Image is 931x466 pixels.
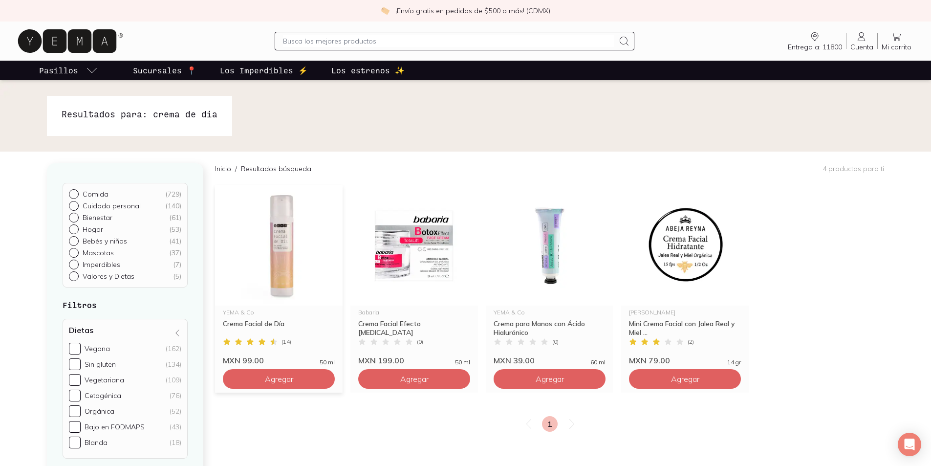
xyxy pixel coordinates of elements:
span: Entrega a: 11800 [788,43,842,51]
div: Blanda [85,438,108,447]
span: Mi carrito [882,43,911,51]
a: Los estrenos ✨ [329,61,407,80]
p: Bebés y niños [83,237,127,245]
div: ( 41 ) [169,237,181,245]
span: Agregar [671,374,699,384]
div: Bajo en FODMAPS [85,422,145,431]
div: (162) [166,344,181,353]
span: MXN 199.00 [358,355,404,365]
input: Cetogénica(76) [69,390,81,401]
p: Imperdibles [83,260,120,269]
span: 14 gr [727,359,741,365]
div: ( 729 ) [165,190,181,199]
div: [PERSON_NAME] [629,310,741,315]
span: ( 14 ) [281,339,291,345]
p: Hogar [83,225,103,234]
span: ( 0 ) [552,339,559,345]
button: Agregar [629,369,741,389]
p: 4 productos para ti [823,164,884,173]
div: Orgánica [85,407,114,416]
button: Agregar [494,369,606,389]
div: ( 37 ) [169,248,181,257]
input: Orgánica(52) [69,405,81,417]
p: Resultados búsqueda [241,164,311,174]
div: YEMA & Co [223,310,335,315]
span: 50 ml [455,359,470,365]
span: Cuenta [850,43,873,51]
span: ( 2 ) [688,339,694,345]
div: Dietas [63,319,188,459]
input: Sin gluten(134) [69,358,81,370]
div: YEMA & Co [494,310,606,315]
a: 30649 Crema Facial Hidratante 1[PERSON_NAME]Mini Crema Facial con Jalea Real y Miel ...(2)MXN 79.... [621,185,749,365]
div: Crema para Manos con Ácido Hialurónico [494,319,606,337]
a: Mi carrito [878,31,915,51]
p: Bienestar [83,213,112,222]
a: Cuenta [846,31,877,51]
a: Entrega a: 11800 [784,31,846,51]
div: Open Intercom Messenger [898,433,921,456]
p: Valores y Dietas [83,272,134,281]
a: Inicio [215,164,231,173]
p: ¡Envío gratis en pedidos de $500 o más! (CDMX) [395,6,550,16]
div: ( 7 ) [173,260,181,269]
div: Vegana [85,344,110,353]
span: Agregar [265,374,293,384]
img: 33065 crema para manos con acido hialuronico yema [486,185,613,306]
a: 1 [542,416,558,432]
span: 50 ml [320,359,335,365]
a: Crema Facial de DíaYEMA & CoCrema Facial de Día(14)MXN 99.0050 ml [215,185,343,365]
a: 33065 crema para manos con acido hialuronico yemaYEMA & CoCrema para Manos con Ácido Hialurónico(... [486,185,613,365]
a: Sucursales 📍 [131,61,198,80]
strong: Filtros [63,300,97,310]
input: Blanda(18) [69,437,81,448]
a: Los Imperdibles ⚡️ [218,61,310,80]
p: Mascotas [83,248,114,257]
span: ( 0 ) [417,339,423,345]
span: Agregar [536,374,564,384]
input: Bajo en FODMAPS(43) [69,421,81,433]
span: MXN 79.00 [629,355,670,365]
span: / [231,164,241,174]
div: (52) [170,407,181,416]
div: Cetogénica [85,391,121,400]
div: Sin gluten [85,360,116,369]
a: pasillo-todos-link [37,61,100,80]
span: 60 ml [590,359,606,365]
p: Los estrenos ✨ [331,65,405,76]
div: Babaria [358,310,470,315]
p: Sucursales 📍 [133,65,196,76]
img: 33611 Crema Efecto Botox [350,185,478,306]
p: Comida [83,190,108,199]
div: (109) [166,376,181,384]
h1: Resultados para: crema de dia [62,108,217,120]
h4: Dietas [69,325,93,335]
div: ( 53 ) [169,225,181,234]
button: Agregar [223,369,335,389]
input: Vegetariana(109) [69,374,81,386]
div: (76) [170,391,181,400]
span: MXN 99.00 [223,355,264,365]
div: Vegetariana [85,376,124,384]
p: Los Imperdibles ⚡️ [220,65,308,76]
img: 30649 Crema Facial Hidratante 1 [621,185,749,306]
div: ( 140 ) [165,201,181,210]
div: (18) [170,438,181,447]
div: (43) [170,422,181,431]
input: Vegana(162) [69,343,81,355]
div: ( 61 ) [169,213,181,222]
input: Busca los mejores productos [283,35,614,47]
img: Crema Facial de Día [215,185,343,306]
span: MXN 39.00 [494,355,535,365]
img: check [381,6,390,15]
p: Cuidado personal [83,201,141,210]
p: Pasillos [39,65,78,76]
a: 33611 Crema Efecto BotoxBabariaCrema Facial Efecto [MEDICAL_DATA](0)MXN 199.0050 ml [350,185,478,365]
div: Mini Crema Facial con Jalea Real y Miel ... [629,319,741,337]
div: ( 5 ) [173,272,181,281]
div: (134) [166,360,181,369]
div: Crema Facial Efecto [MEDICAL_DATA] [358,319,470,337]
div: Crema Facial de Día [223,319,335,337]
button: Agregar [358,369,470,389]
span: Agregar [400,374,429,384]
